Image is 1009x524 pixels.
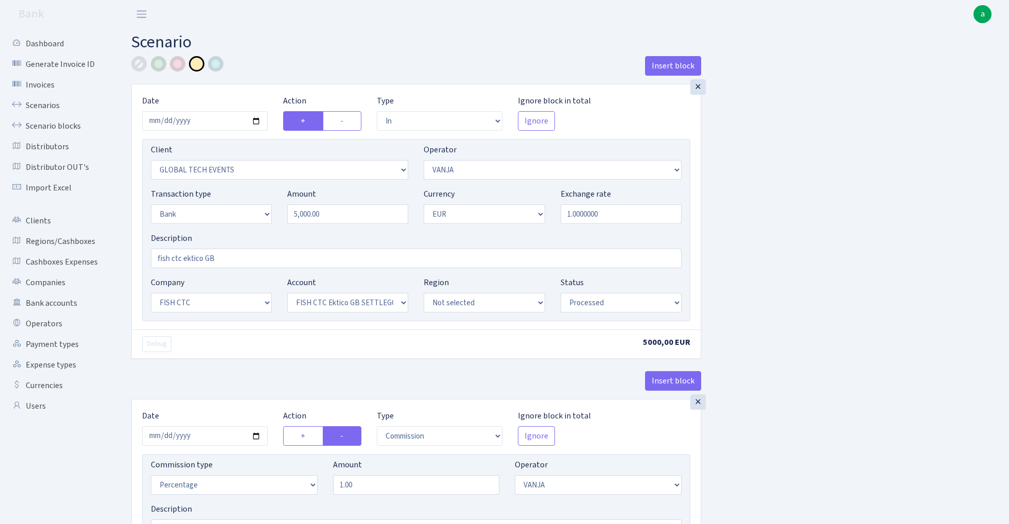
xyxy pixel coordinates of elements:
label: Operator [515,459,548,471]
label: Client [151,144,172,156]
label: Ignore block in total [518,95,591,107]
a: Regions/Cashboxes [5,231,108,252]
label: Action [283,410,306,422]
button: Insert block [645,56,701,76]
label: + [283,426,323,446]
span: Scenario [131,30,192,54]
button: Toggle navigation [129,6,154,23]
label: Company [151,276,184,289]
a: Clients [5,211,108,231]
label: Account [287,276,316,289]
div: × [690,79,706,95]
label: Transaction type [151,188,211,200]
label: Exchange rate [561,188,611,200]
label: Type [377,95,394,107]
label: Description [151,503,192,515]
label: Status [561,276,584,289]
a: Import Excel [5,178,108,198]
a: Dashboard [5,33,108,54]
a: a [973,5,991,23]
a: Payment types [5,334,108,355]
a: Scenarios [5,95,108,116]
a: Cashboxes Expenses [5,252,108,272]
a: Distributor OUT's [5,157,108,178]
a: Scenario blocks [5,116,108,136]
label: Region [424,276,449,289]
label: Action [283,95,306,107]
label: Amount [287,188,316,200]
label: Amount [333,459,362,471]
label: Currency [424,188,455,200]
label: Commission type [151,459,213,471]
a: Operators [5,313,108,334]
a: Users [5,396,108,416]
a: Generate Invoice ID [5,54,108,75]
button: Ignore [518,426,555,446]
label: Ignore block in total [518,410,591,422]
label: Type [377,410,394,422]
a: Bank accounts [5,293,108,313]
label: + [283,111,323,131]
a: Distributors [5,136,108,157]
a: Expense types [5,355,108,375]
a: Invoices [5,75,108,95]
label: Date [142,410,159,422]
label: - [323,426,361,446]
label: Operator [424,144,457,156]
span: 5000,00 EUR [643,337,690,348]
a: Companies [5,272,108,293]
button: Debug [142,336,171,352]
label: Date [142,95,159,107]
label: Description [151,232,192,244]
label: - [323,111,361,131]
a: Currencies [5,375,108,396]
button: Insert block [645,371,701,391]
div: × [690,394,706,410]
button: Ignore [518,111,555,131]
